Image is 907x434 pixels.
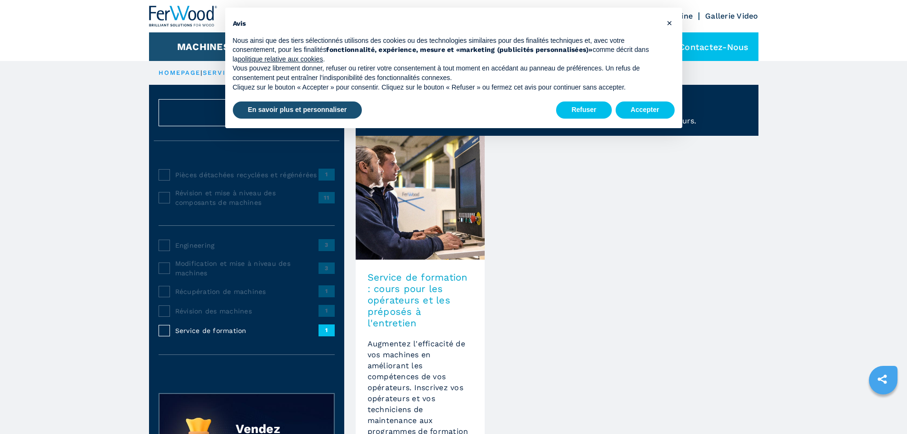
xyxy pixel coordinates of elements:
[175,259,319,278] span: Modification et mise à niveau des machines
[203,69,241,76] a: services
[319,305,335,316] span: 1
[667,17,672,29] span: ×
[175,326,319,335] span: Service de formation
[200,69,202,76] span: |
[175,287,319,296] span: Récupération de machines
[233,83,659,92] p: Cliquez sur le bouton « Accepter » pour consentir. Cliquez sur le bouton « Refuser » ou fermez ce...
[175,306,319,316] span: Révision des machines
[655,32,758,61] div: Contactez-nous
[319,324,335,336] span: 1
[368,272,473,329] h3: Service de formation : cours pour les opérateurs et les préposés à l'entretien
[867,391,900,427] iframe: Chat
[238,55,323,63] a: politique relative aux cookies
[705,11,758,20] a: Gallerie Video
[175,170,319,180] span: Pièces détachées recyclées et régénérées
[175,188,319,207] span: Révision et mise à niveau des composants de machines
[319,239,335,251] span: 3
[233,64,659,82] p: Vous pouvez librement donner, refuser ou retirer votre consentement à tout moment en accédant au ...
[233,36,659,64] p: Nous ainsi que des tiers sélectionnés utilisons des cookies ou des technologies similaires pour d...
[149,6,218,27] img: Ferwood
[319,285,335,297] span: 1
[870,367,894,391] a: sharethis
[616,101,675,119] button: Accepter
[326,46,592,53] strong: fonctionnalité, expérience, mesure et «marketing (publicités personnalisées)»
[159,69,201,76] a: HOMEPAGE
[319,192,335,203] span: 11
[319,169,335,180] span: 1
[556,101,611,119] button: Refuser
[177,41,229,52] button: Machines
[175,241,319,250] span: Engineering
[356,136,485,260] img: image
[159,99,335,126] button: ResetAnnuler
[662,15,678,30] button: Fermer cet avis
[319,262,335,274] span: 3
[233,101,362,119] button: En savoir plus et personnaliser
[233,19,659,29] h2: Avis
